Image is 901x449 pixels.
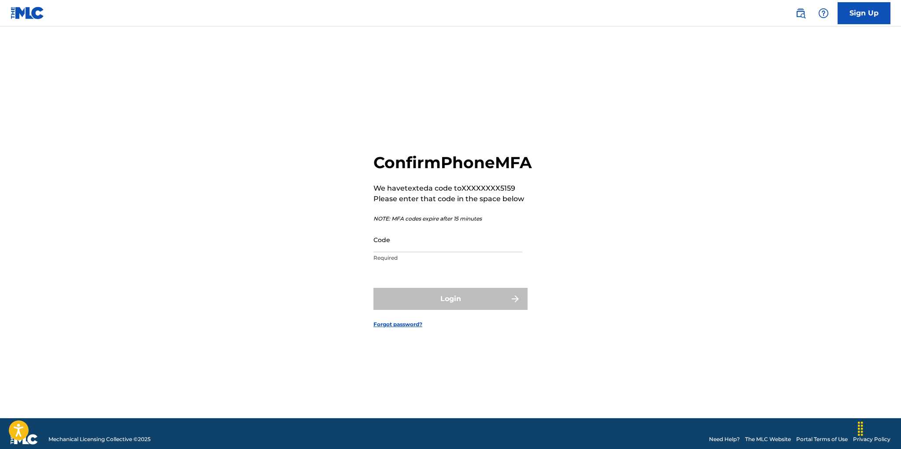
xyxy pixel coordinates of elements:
a: Sign Up [838,2,890,24]
img: help [818,8,829,18]
div: Help [815,4,832,22]
img: logo [11,434,38,445]
a: Public Search [792,4,809,22]
a: Forgot password? [373,320,422,328]
a: The MLC Website [745,435,791,443]
img: MLC Logo [11,7,44,19]
a: Portal Terms of Use [796,435,848,443]
p: We have texted a code to XXXXXXXX5159 [373,183,532,194]
a: Need Help? [709,435,740,443]
span: Mechanical Licensing Collective © 2025 [48,435,151,443]
p: Please enter that code in the space below [373,194,532,204]
p: NOTE: MFA codes expire after 15 minutes [373,215,532,223]
img: search [795,8,806,18]
a: Privacy Policy [853,435,890,443]
h2: Confirm Phone MFA [373,153,532,173]
div: Drag [853,416,868,442]
p: Required [373,254,522,262]
iframe: Chat Widget [857,407,901,449]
